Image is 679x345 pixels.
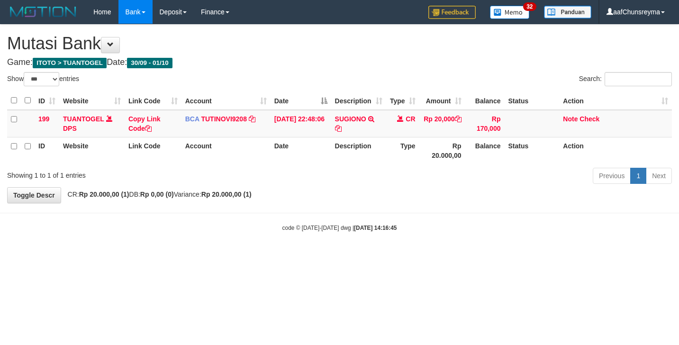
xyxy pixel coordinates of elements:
small: code © [DATE]-[DATE] dwg | [282,225,397,231]
img: Button%20Memo.svg [490,6,530,19]
th: ID [35,137,59,164]
th: ID: activate to sort column ascending [35,91,59,110]
img: panduan.png [544,6,591,18]
td: DPS [59,110,125,137]
a: TUTINOVI9208 [201,115,246,123]
th: Rp 20.000,00 [419,137,465,164]
h4: Game: Date: [7,58,672,67]
strong: Rp 0,00 (0) [140,191,174,198]
th: Date: activate to sort column descending [271,91,331,110]
img: Feedback.jpg [428,6,476,19]
th: Link Code [125,137,181,164]
td: [DATE] 22:48:06 [271,110,331,137]
th: Date [271,137,331,164]
th: Status [504,91,559,110]
th: Action [559,137,672,164]
th: Type: activate to sort column ascending [386,91,419,110]
span: 30/09 - 01/10 [127,58,172,68]
a: Next [646,168,672,184]
a: Copy Rp 20,000 to clipboard [455,115,462,123]
span: 32 [523,2,536,11]
th: Status [504,137,559,164]
a: Copy SUGIONO to clipboard [335,125,342,132]
strong: Rp 20.000,00 (1) [201,191,252,198]
div: Showing 1 to 1 of 1 entries [7,167,276,180]
label: Search: [579,72,672,86]
th: Website [59,137,125,164]
th: Account [181,137,271,164]
a: Check [579,115,599,123]
th: Description: activate to sort column ascending [331,91,386,110]
a: Previous [593,168,631,184]
th: Action: activate to sort column ascending [559,91,672,110]
strong: Rp 20.000,00 (1) [79,191,129,198]
h1: Mutasi Bank [7,34,672,53]
label: Show entries [7,72,79,86]
span: ITOTO > TUANTOGEL [33,58,107,68]
th: Website: activate to sort column ascending [59,91,125,110]
input: Search: [605,72,672,86]
th: Description [331,137,386,164]
th: Balance [465,137,505,164]
td: Rp 170,000 [465,110,505,137]
th: Balance [465,91,505,110]
a: Toggle Descr [7,187,61,203]
a: 1 [630,168,646,184]
span: CR [406,115,415,123]
span: 199 [38,115,49,123]
span: CR: DB: Variance: [63,191,252,198]
td: Rp 20,000 [419,110,465,137]
a: Note [563,115,578,123]
th: Type [386,137,419,164]
span: BCA [185,115,199,123]
img: MOTION_logo.png [7,5,79,19]
a: Copy TUTINOVI9208 to clipboard [249,115,255,123]
a: Copy Link Code [128,115,161,132]
select: Showentries [24,72,59,86]
th: Amount: activate to sort column ascending [419,91,465,110]
th: Account: activate to sort column ascending [181,91,271,110]
a: SUGIONO [335,115,366,123]
th: Link Code: activate to sort column ascending [125,91,181,110]
a: TUANTOGEL [63,115,104,123]
strong: [DATE] 14:16:45 [354,225,397,231]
